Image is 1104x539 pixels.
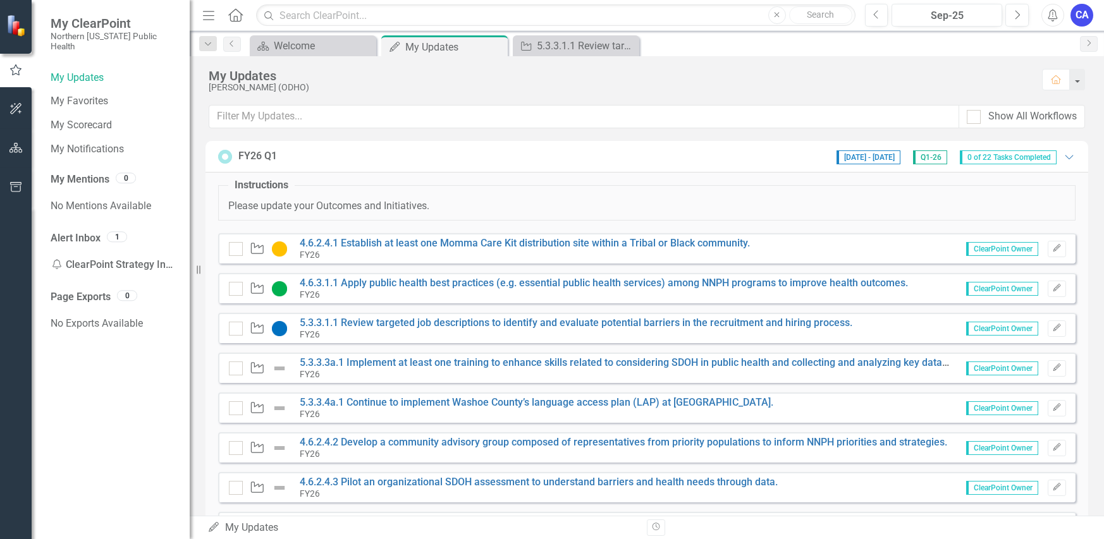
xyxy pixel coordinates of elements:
button: Sep-25 [892,4,1002,27]
span: ClearPoint Owner [966,441,1038,455]
img: ClearPoint Strategy [6,15,28,37]
div: No Exports Available [51,311,177,336]
span: Q1-26 [913,150,947,164]
a: 5.3.3.3a.1 Implement at least one training to enhance skills related to considering SDOH in publi... [300,356,1074,368]
span: [DATE] - [DATE] [837,150,900,164]
button: Search [789,6,852,24]
div: 1 [107,231,127,242]
small: FY26 [300,369,320,379]
img: Not Defined [272,361,287,376]
div: My Updates [405,39,505,55]
small: FY26 [300,488,320,499]
div: Welcome [274,38,373,54]
span: ClearPoint Owner [966,401,1038,415]
p: Please update your Outcomes and Initiatives. [228,199,1065,214]
a: My Scorecard [51,118,177,133]
a: Alert Inbox [51,231,101,246]
small: FY26 [300,250,320,260]
a: 4.6.2.4.2 Develop a community advisory group composed of representatives from priority population... [300,436,947,448]
small: Northern [US_STATE] Public Health [51,31,177,52]
a: Page Exports [51,290,111,305]
div: Show All Workflows [988,109,1077,124]
div: No Mentions Available [51,193,177,219]
div: My Updates [209,69,1029,83]
a: My Updates [51,71,177,85]
button: CA [1070,4,1093,27]
img: On Target [272,281,287,296]
img: Not Defined [272,401,287,416]
div: FY26 Q1 [238,149,277,164]
span: ClearPoint Owner [966,242,1038,256]
a: Welcome [253,38,373,54]
span: 0 of 22 Tasks Completed [960,150,1057,164]
div: My Updates [207,521,637,535]
small: FY26 [300,289,320,300]
small: FY26 [300,449,320,459]
span: ClearPoint Owner [966,322,1038,336]
a: My Favorites [51,94,177,109]
div: [PERSON_NAME] (ODHO) [209,83,1029,92]
input: Search ClearPoint... [256,4,855,27]
div: 0 [117,290,137,301]
a: 5.3.3.4a.1 Continue to implement Washoe County’s language access plan (LAP) at [GEOGRAPHIC_DATA]. [300,396,773,408]
img: Not Started [272,321,287,336]
a: 5.3.3.1.1 Review targeted job descriptions to identify and evaluate potential barriers in the rec... [300,317,852,329]
small: FY26 [300,409,320,419]
span: Search [807,9,834,20]
a: My Mentions [51,173,109,187]
a: 4.6.2.4.3 Pilot an organizational SDOH assessment to understand barriers and health needs through... [300,476,778,488]
a: 4.6.3.1.1 Apply public health best practices (e.g. essential public health services) among NNPH p... [300,277,908,289]
span: ClearPoint Owner [966,282,1038,296]
img: Not Defined [272,440,287,456]
a: My Notifications [51,142,177,157]
img: Not Defined [272,480,287,495]
legend: Instructions [228,178,295,193]
span: ClearPoint Owner [966,481,1038,495]
span: ClearPoint Owner [966,361,1038,375]
a: 4.6.2.4.1 Establish at least one Momma Care Kit distribution site within a Tribal or Black commun... [300,237,750,249]
span: My ClearPoint [51,16,177,31]
div: ClearPoint Strategy Invalid Login [51,252,177,277]
div: 0 [116,173,136,184]
a: 5.3.3.1.1 Review targeted job descriptions to identify and evaluate potential barriers in the rec... [516,38,636,54]
input: Filter My Updates... [209,105,959,128]
img: In Progress [272,241,287,257]
small: FY26 [300,329,320,339]
div: Sep-25 [896,8,998,23]
div: 5.3.3.1.1 Review targeted job descriptions to identify and evaluate potential barriers in the rec... [537,38,636,54]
